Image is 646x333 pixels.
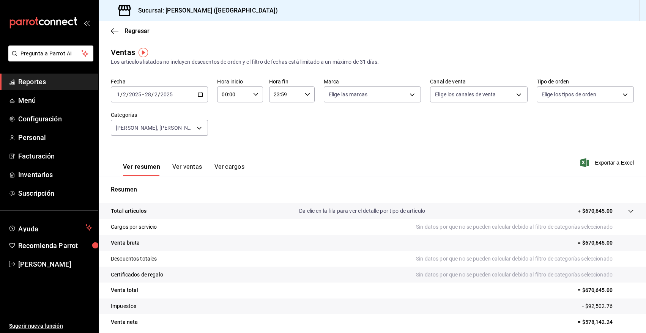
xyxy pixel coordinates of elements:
span: / [151,91,154,97]
p: Venta total [111,286,138,294]
span: Menú [18,95,92,105]
h3: Sucursal: [PERSON_NAME] ([GEOGRAPHIC_DATA]) [132,6,278,15]
span: Elige los tipos de orden [542,91,596,98]
label: Hora inicio [217,79,263,84]
button: Pregunta a Parrot AI [8,46,93,61]
p: Impuestos [111,302,136,310]
button: Ver resumen [123,163,160,176]
p: Sin datos por que no se pueden calcular debido al filtro de categorías seleccionado [416,271,634,279]
span: Recomienda Parrot [18,240,92,251]
div: navigation tabs [123,163,244,176]
input: -- [145,91,151,97]
span: Personal [18,132,92,143]
button: Ver ventas [172,163,202,176]
input: ---- [129,91,142,97]
p: Descuentos totales [111,255,157,263]
p: Resumen [111,185,634,194]
span: Ayuda [18,223,82,232]
button: open_drawer_menu [84,20,90,26]
input: -- [123,91,126,97]
span: / [120,91,123,97]
p: Venta bruta [111,239,140,247]
span: Facturación [18,151,92,161]
span: Sugerir nueva función [9,322,92,330]
label: Fecha [111,79,208,84]
span: Suscripción [18,188,92,198]
p: = $578,142.24 [578,318,634,326]
input: ---- [160,91,173,97]
label: Tipo de orden [537,79,634,84]
p: Venta neta [111,318,138,326]
p: - $92,502.76 [582,302,634,310]
div: Los artículos listados no incluyen descuentos de orden y el filtro de fechas está limitado a un m... [111,58,634,66]
label: Categorías [111,112,208,118]
span: Pregunta a Parrot AI [20,50,82,58]
span: Elige las marcas [329,91,367,98]
span: - [142,91,144,97]
img: Tooltip marker [139,48,148,57]
label: Canal de venta [430,79,527,84]
span: Configuración [18,114,92,124]
input: -- [154,91,158,97]
span: Regresar [124,27,150,35]
p: = $670,645.00 [578,286,634,294]
button: Ver cargos [214,163,245,176]
span: [PERSON_NAME] [18,259,92,269]
label: Marca [324,79,421,84]
p: Sin datos por que no se pueden calcular debido al filtro de categorías seleccionado [416,255,634,263]
input: -- [117,91,120,97]
p: + $670,645.00 [578,207,613,215]
span: Inventarios [18,170,92,180]
p: = $670,645.00 [578,239,634,247]
span: / [126,91,129,97]
span: Reportes [18,77,92,87]
p: Cargos por servicio [111,223,157,231]
span: [PERSON_NAME], [PERSON_NAME], [PERSON_NAME], Champagne [116,124,194,132]
a: Pregunta a Parrot AI [5,55,93,63]
p: Sin datos por que no se pueden calcular debido al filtro de categorías seleccionado [416,223,634,231]
span: / [158,91,160,97]
span: Elige los canales de venta [435,91,496,98]
p: Total artículos [111,207,147,215]
button: Regresar [111,27,150,35]
label: Hora fin [269,79,315,84]
button: Exportar a Excel [582,158,634,167]
p: Da clic en la fila para ver el detalle por tipo de artículo [299,207,425,215]
p: Certificados de regalo [111,271,163,279]
div: Ventas [111,47,135,58]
